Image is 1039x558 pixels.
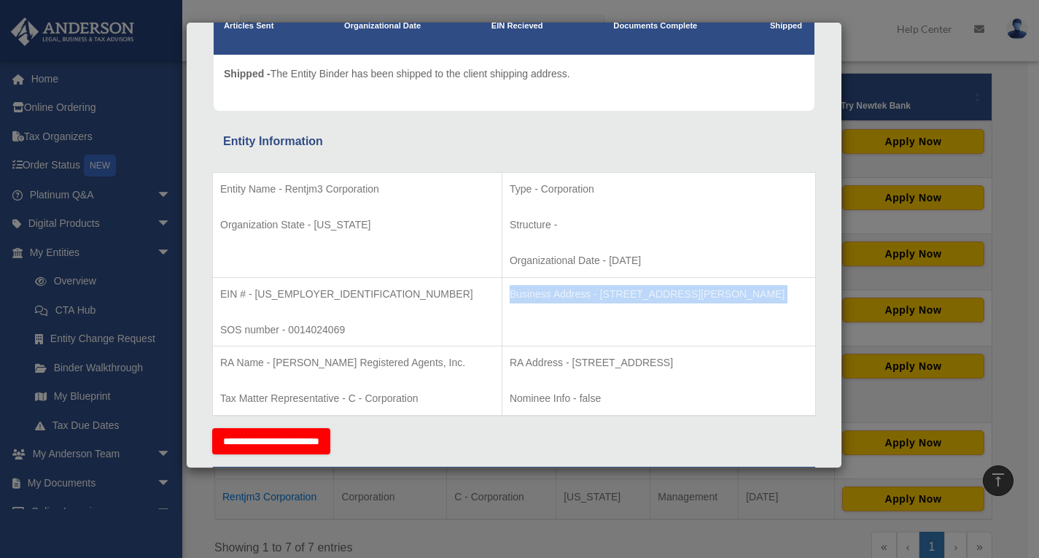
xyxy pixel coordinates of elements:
p: Type - Corporation [510,180,808,198]
p: RA Address - [STREET_ADDRESS] [510,354,808,372]
span: Shipped - [224,68,271,80]
p: Organizational Date [344,19,421,34]
p: Organization State - [US_STATE] [220,216,494,234]
p: Organizational Date - [DATE] [510,252,808,270]
p: Nominee Info - false [510,390,808,408]
p: Articles Sent [224,19,273,34]
p: SOS number - 0014024069 [220,321,494,339]
p: RA Name - [PERSON_NAME] Registered Agents, Inc. [220,354,494,372]
p: The Entity Binder has been shipped to the client shipping address. [224,65,570,83]
p: Shipped [768,19,804,34]
p: Documents Complete [613,19,697,34]
p: EIN # - [US_EMPLOYER_IDENTIFICATION_NUMBER] [220,285,494,303]
p: EIN Recieved [491,19,543,34]
th: Tax Information [213,466,816,502]
p: Business Address - [STREET_ADDRESS][PERSON_NAME] [510,285,808,303]
p: Structure - [510,216,808,234]
div: Entity Information [223,131,805,152]
p: Entity Name - Rentjm3 Corporation [220,180,494,198]
p: Tax Matter Representative - C - Corporation [220,390,494,408]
